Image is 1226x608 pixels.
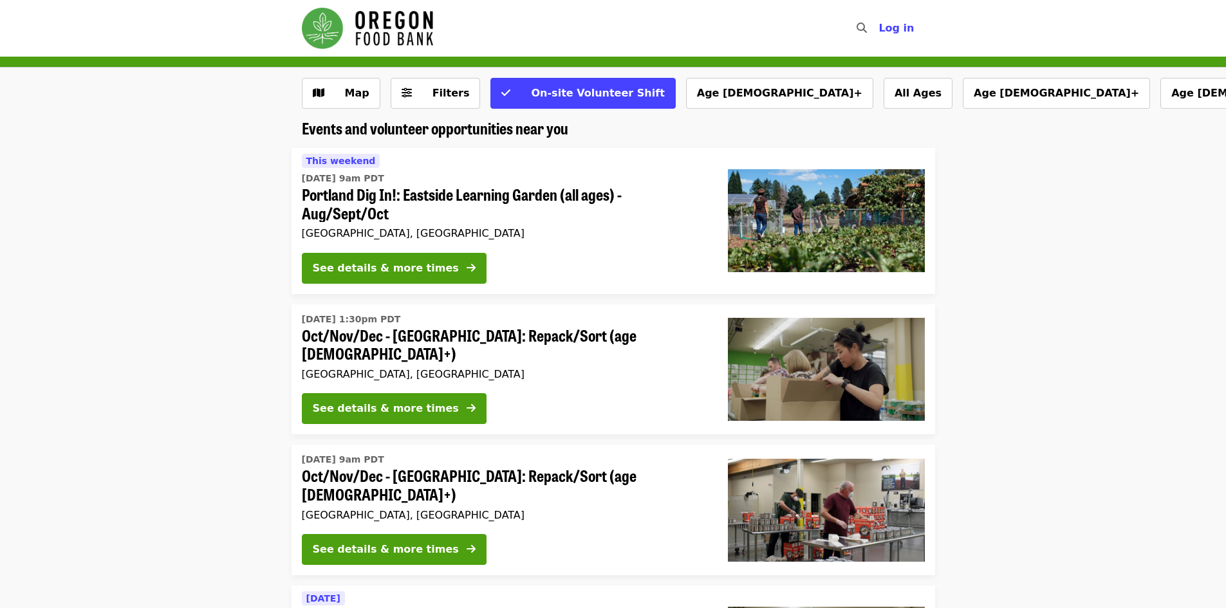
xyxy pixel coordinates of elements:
[884,78,952,109] button: All Ages
[728,169,925,272] img: Portland Dig In!: Eastside Learning Garden (all ages) - Aug/Sept/Oct organized by Oregon Food Bank
[302,227,707,239] div: [GEOGRAPHIC_DATA], [GEOGRAPHIC_DATA]
[302,393,487,424] button: See details & more times
[313,401,459,416] div: See details & more times
[728,459,925,562] img: Oct/Nov/Dec - Portland: Repack/Sort (age 16+) organized by Oregon Food Bank
[391,78,481,109] button: Filters (0 selected)
[467,262,476,274] i: arrow-right icon
[531,87,664,99] span: On-site Volunteer Shift
[868,15,924,41] button: Log in
[302,8,433,49] img: Oregon Food Bank - Home
[302,172,384,185] time: [DATE] 9am PDT
[432,87,470,99] span: Filters
[292,304,935,435] a: See details for "Oct/Nov/Dec - Portland: Repack/Sort (age 8+)"
[878,22,914,34] span: Log in
[501,87,510,99] i: check icon
[306,156,376,166] span: This weekend
[302,185,707,223] span: Portland Dig In!: Eastside Learning Garden (all ages) - Aug/Sept/Oct
[963,78,1150,109] button: Age [DEMOGRAPHIC_DATA]+
[302,509,707,521] div: [GEOGRAPHIC_DATA], [GEOGRAPHIC_DATA]
[313,542,459,557] div: See details & more times
[467,402,476,414] i: arrow-right icon
[302,466,707,504] span: Oct/Nov/Dec - [GEOGRAPHIC_DATA]: Repack/Sort (age [DEMOGRAPHIC_DATA]+)
[302,116,568,139] span: Events and volunteer opportunities near you
[292,445,935,575] a: See details for "Oct/Nov/Dec - Portland: Repack/Sort (age 16+)"
[306,593,340,603] span: [DATE]
[467,543,476,555] i: arrow-right icon
[875,13,885,44] input: Search
[402,87,412,99] i: sliders-h icon
[728,318,925,421] img: Oct/Nov/Dec - Portland: Repack/Sort (age 8+) organized by Oregon Food Bank
[313,87,324,99] i: map icon
[302,368,707,380] div: [GEOGRAPHIC_DATA], [GEOGRAPHIC_DATA]
[302,453,384,466] time: [DATE] 9am PDT
[302,313,401,326] time: [DATE] 1:30pm PDT
[302,326,707,364] span: Oct/Nov/Dec - [GEOGRAPHIC_DATA]: Repack/Sort (age [DEMOGRAPHIC_DATA]+)
[302,534,487,565] button: See details & more times
[490,78,675,109] button: On-site Volunteer Shift
[857,22,867,34] i: search icon
[292,148,935,294] a: See details for "Portland Dig In!: Eastside Learning Garden (all ages) - Aug/Sept/Oct"
[686,78,873,109] button: Age [DEMOGRAPHIC_DATA]+
[302,78,380,109] button: Show map view
[302,253,487,284] button: See details & more times
[345,87,369,99] span: Map
[313,261,459,276] div: See details & more times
